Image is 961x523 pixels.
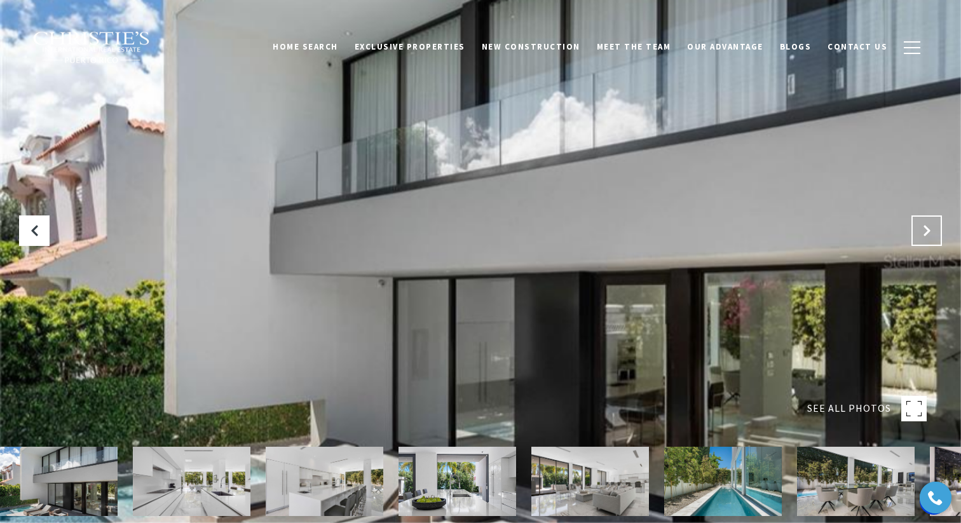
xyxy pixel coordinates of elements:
a: Blogs [772,35,820,59]
button: button [896,29,929,66]
img: 12 SANTA ANA [531,447,649,516]
a: Meet the Team [589,35,679,59]
img: Christie's International Real Estate black text logo [32,31,151,64]
span: New Construction [482,41,580,52]
span: Blogs [780,41,812,52]
img: 12 SANTA ANA [797,447,915,516]
button: Previous Slide [19,215,50,246]
a: New Construction [474,35,589,59]
span: Exclusive Properties [355,41,465,52]
img: 12 SANTA ANA [664,447,782,516]
img: 12 SANTA ANA [399,447,516,516]
a: Home Search [264,35,346,59]
span: Contact Us [828,41,887,52]
span: SEE ALL PHOTOS [807,400,891,417]
a: Exclusive Properties [346,35,474,59]
a: Our Advantage [679,35,772,59]
img: 12 SANTA ANA [266,447,383,516]
span: Our Advantage [687,41,763,52]
button: Next Slide [911,215,942,246]
img: 12 SANTA ANA [133,447,250,516]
